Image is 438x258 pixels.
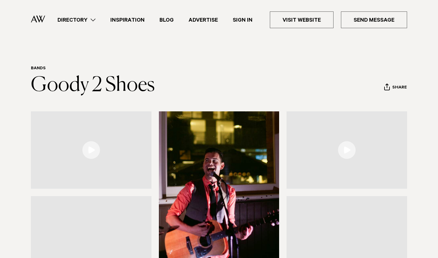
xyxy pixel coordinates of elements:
[31,15,45,23] img: Auckland Weddings Logo
[392,85,407,91] span: Share
[270,11,334,28] a: Visit Website
[341,11,407,28] a: Send Message
[31,75,155,95] a: Goody 2 Shoes
[103,16,152,24] a: Inspiration
[152,16,181,24] a: Blog
[50,16,103,24] a: Directory
[225,16,260,24] a: Sign In
[181,16,225,24] a: Advertise
[384,83,407,92] button: Share
[31,66,46,71] a: Bands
